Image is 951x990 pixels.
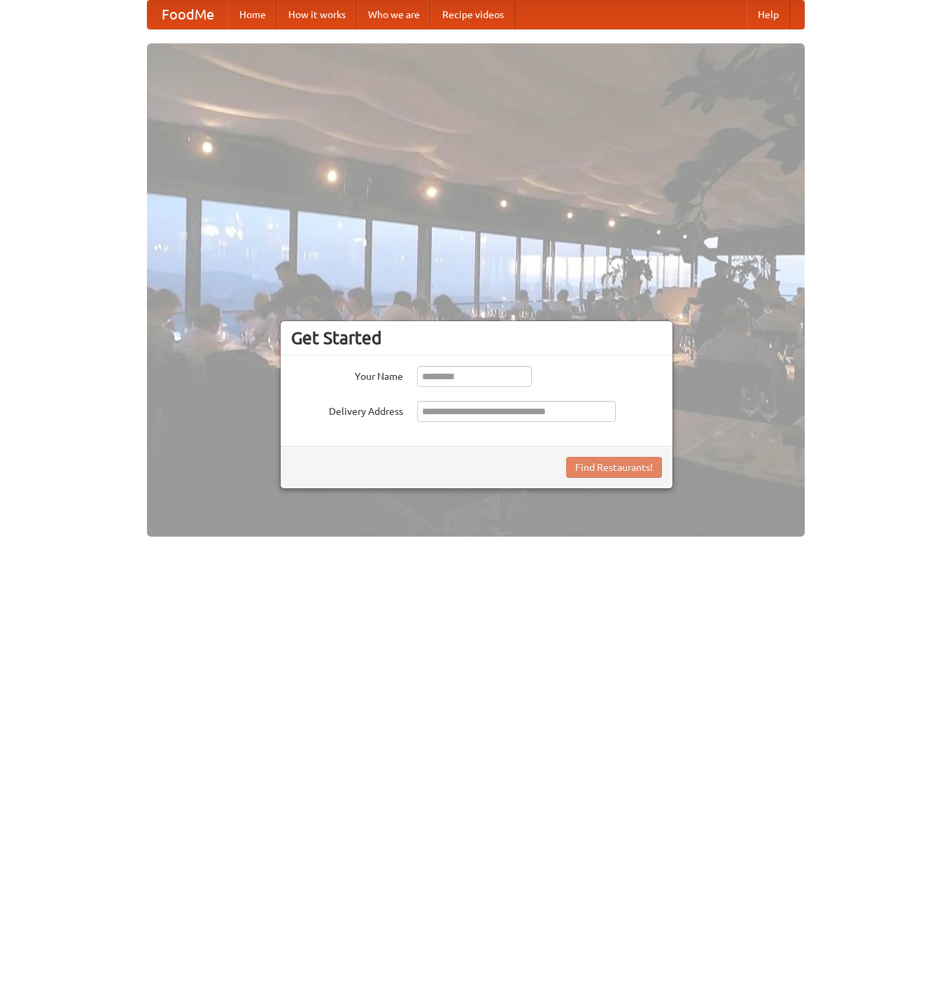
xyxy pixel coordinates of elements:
[277,1,357,29] a: How it works
[291,401,403,418] label: Delivery Address
[228,1,277,29] a: Home
[291,327,662,348] h3: Get Started
[291,366,403,383] label: Your Name
[431,1,515,29] a: Recipe videos
[357,1,431,29] a: Who we are
[566,457,662,478] button: Find Restaurants!
[148,1,228,29] a: FoodMe
[747,1,790,29] a: Help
